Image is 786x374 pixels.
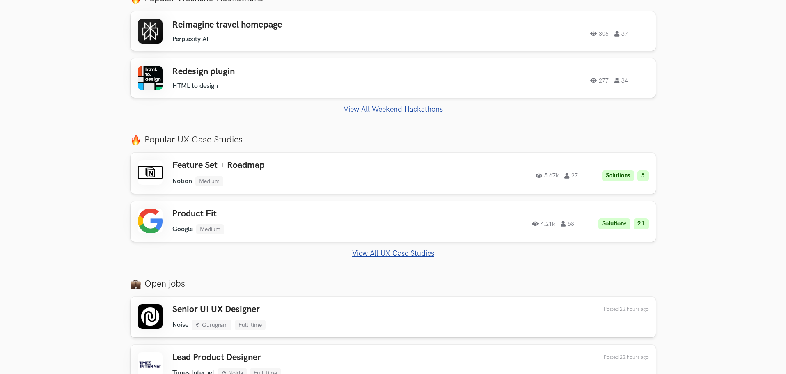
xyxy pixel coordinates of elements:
h3: Reimagine travel homepage [172,20,406,30]
h3: Lead Product Designer [172,352,281,363]
li: Medium [195,176,223,186]
span: 34 [614,78,628,83]
span: 5.67k [536,173,559,179]
img: briefcase_emoji.png [131,279,141,289]
div: 12th Aug [597,354,649,360]
li: HTML to design [172,82,218,90]
label: Popular UX Case Studies [131,134,656,145]
h3: Product Fit [172,209,406,219]
span: 277 [590,78,609,83]
a: Redesign plugin HTML to design 277 34 [131,58,656,98]
div: 12th Aug [597,306,649,312]
li: 5 [637,170,649,181]
li: Google [172,225,193,233]
a: Senior UI UX Designer Noise Gurugram Full-time Posted 22 hours ago [131,297,656,337]
li: Noise [172,321,188,329]
h3: Feature Set + Roadmap [172,160,406,171]
a: View All UX Case Studies [131,249,656,258]
h3: Senior UI UX Designer [172,304,266,315]
span: 27 [564,173,578,179]
a: Product Fit Google Medium 4.21k 58 Solutions 21 [131,201,656,242]
span: 306 [590,31,609,37]
span: 37 [614,31,628,37]
li: Perplexity AI [172,35,209,43]
li: Notion [172,177,192,185]
li: Solutions [598,218,630,229]
a: Reimagine travel homepage Perplexity AI 306 37 [131,11,656,51]
span: 4.21k [532,221,555,227]
h3: Redesign plugin [172,67,406,77]
span: 58 [561,221,574,227]
li: Medium [196,224,224,234]
a: View All Weekend Hackathons [131,105,656,114]
a: Feature Set + Roadmap Notion Medium 5.67k 27 Solutions 5 [131,153,656,193]
li: Gurugram [192,320,231,330]
img: fire.png [131,135,141,145]
li: Solutions [602,170,634,181]
li: 21 [634,218,649,229]
li: Full-time [235,320,266,330]
label: Open jobs [131,278,656,289]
